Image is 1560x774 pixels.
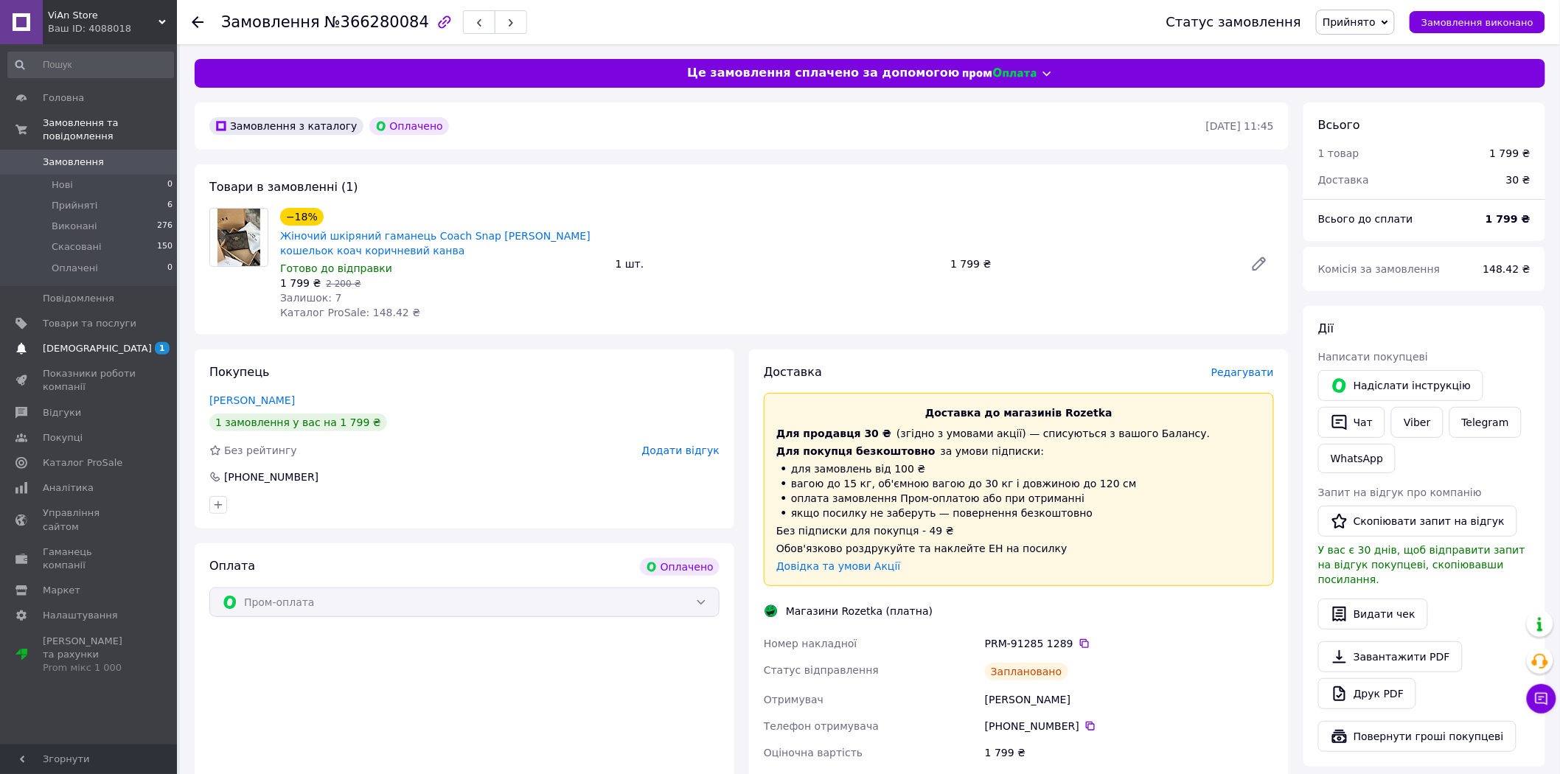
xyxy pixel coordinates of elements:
button: Чат з покупцем [1527,684,1556,714]
button: Надіслати інструкцію [1318,370,1483,401]
span: Оплачені [52,262,98,275]
span: Телефон отримувача [764,720,879,732]
span: №366280084 [324,13,429,31]
span: 2 200 ₴ [326,279,361,289]
div: Магазини Rozetka (платна) [782,604,936,618]
span: Номер накладної [764,638,857,649]
div: 1 799 ₴ [1490,146,1531,161]
span: Відгуки [43,406,81,419]
div: [PHONE_NUMBER] [223,470,320,484]
div: [PHONE_NUMBER] [985,719,1274,733]
span: Для покупця безкоштовно [776,445,936,457]
span: Нові [52,178,73,192]
span: Статус відправлення [764,664,879,676]
a: WhatsApp [1318,444,1396,473]
span: Всього до сплати [1318,213,1413,225]
span: 1 товар [1318,147,1359,159]
button: Повернути гроші покупцеві [1318,721,1517,752]
a: Завантажити PDF [1318,641,1463,672]
span: Товари в замовленні (1) [209,180,358,194]
div: 30 ₴ [1497,164,1539,196]
div: −18% [280,208,324,226]
li: для замовлень від 100 ₴ [776,461,1261,476]
span: Гаманець компанії [43,545,136,572]
span: Прийняті [52,199,97,212]
span: Додати відгук [642,444,720,456]
span: 0 [167,262,173,275]
button: Скопіювати запит на відгук [1318,506,1517,537]
span: Запит на відгук про компанію [1318,487,1482,498]
input: Пошук [7,52,174,78]
span: Доставка [764,365,822,379]
div: 1 замовлення у вас на 1 799 ₴ [209,414,387,431]
div: Ваш ID: 4088018 [48,22,177,35]
button: Чат [1318,407,1385,438]
span: Дії [1318,321,1334,335]
span: У вас є 30 днів, щоб відправити запит на відгук покупцеві, скопіювавши посилання. [1318,544,1525,585]
span: Для продавця 30 ₴ [776,428,891,439]
span: Отримувач [764,694,823,705]
span: [DEMOGRAPHIC_DATA] [43,342,152,355]
span: Готово до відправки [280,262,392,274]
span: Налаштування [43,609,118,622]
span: Покупець [209,365,270,379]
span: Маркет [43,584,80,597]
span: Каталог ProSale [43,456,122,470]
span: Замовлення [221,13,320,31]
button: Замовлення виконано [1410,11,1545,33]
a: Редагувати [1244,249,1274,279]
div: Без підписки для покупця - 49 ₴ [776,523,1261,538]
b: 1 799 ₴ [1486,213,1531,225]
span: Показники роботи компанії [43,367,136,394]
span: Покупці [43,431,83,444]
div: PRM-91285 1289 [985,636,1274,651]
span: ViAn Store [48,9,159,22]
img: Жіночий шкіряний гаманець Coach Snap Wallet Brown кошельок коач коричневий канва [217,209,261,266]
span: [PERSON_NAME] та рахунки [43,635,136,675]
span: Аналітика [43,481,94,495]
span: 1 [155,342,170,355]
a: Telegram [1449,407,1522,438]
a: Viber [1391,407,1443,438]
div: 1 799 ₴ [944,254,1239,274]
span: Замовлення виконано [1421,17,1533,28]
span: Написати покупцеві [1318,351,1428,363]
div: Prom мікс 1 000 [43,661,136,674]
time: [DATE] 11:45 [1206,120,1274,132]
span: Скасовані [52,240,102,254]
span: Виконані [52,220,97,233]
div: [PERSON_NAME] [982,686,1277,713]
div: Повернутися назад [192,15,203,29]
span: Доставка до магазинів Rozetka [925,407,1112,419]
span: 1 799 ₴ [280,277,321,289]
div: за умови підписки: [776,444,1261,459]
div: (згідно з умовами акції) — списуються з вашого Балансу. [776,426,1261,441]
span: 150 [157,240,173,254]
span: Замовлення та повідомлення [43,116,177,143]
span: Повідомлення [43,292,114,305]
a: [PERSON_NAME] [209,394,295,406]
span: 276 [157,220,173,233]
div: Замовлення з каталогу [209,117,363,135]
a: Друк PDF [1318,678,1416,709]
div: Заплановано [985,663,1068,680]
span: Редагувати [1211,366,1274,378]
a: Довідка та умови Акції [776,560,901,572]
span: Оціночна вартість [764,747,863,759]
span: Управління сайтом [43,506,136,533]
span: Замовлення [43,156,104,169]
div: 1 799 ₴ [982,739,1277,766]
li: якщо посилку не заберуть — повернення безкоштовно [776,506,1261,520]
span: 0 [167,178,173,192]
span: Прийнято [1323,16,1376,28]
a: Жіночий шкіряний гаманець Coach Snap [PERSON_NAME] кошельок коач коричневий канва [280,230,591,257]
span: Оплата [209,559,255,573]
li: оплата замовлення Пром-оплатою або при отриманні [776,491,1261,506]
span: Без рейтингу [224,444,297,456]
span: 6 [167,199,173,212]
button: Видати чек [1318,599,1428,630]
span: Каталог ProSale: 148.42 ₴ [280,307,420,318]
div: Статус замовлення [1166,15,1302,29]
span: Це замовлення сплачено за допомогою [687,65,959,82]
span: Доставка [1318,174,1369,186]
